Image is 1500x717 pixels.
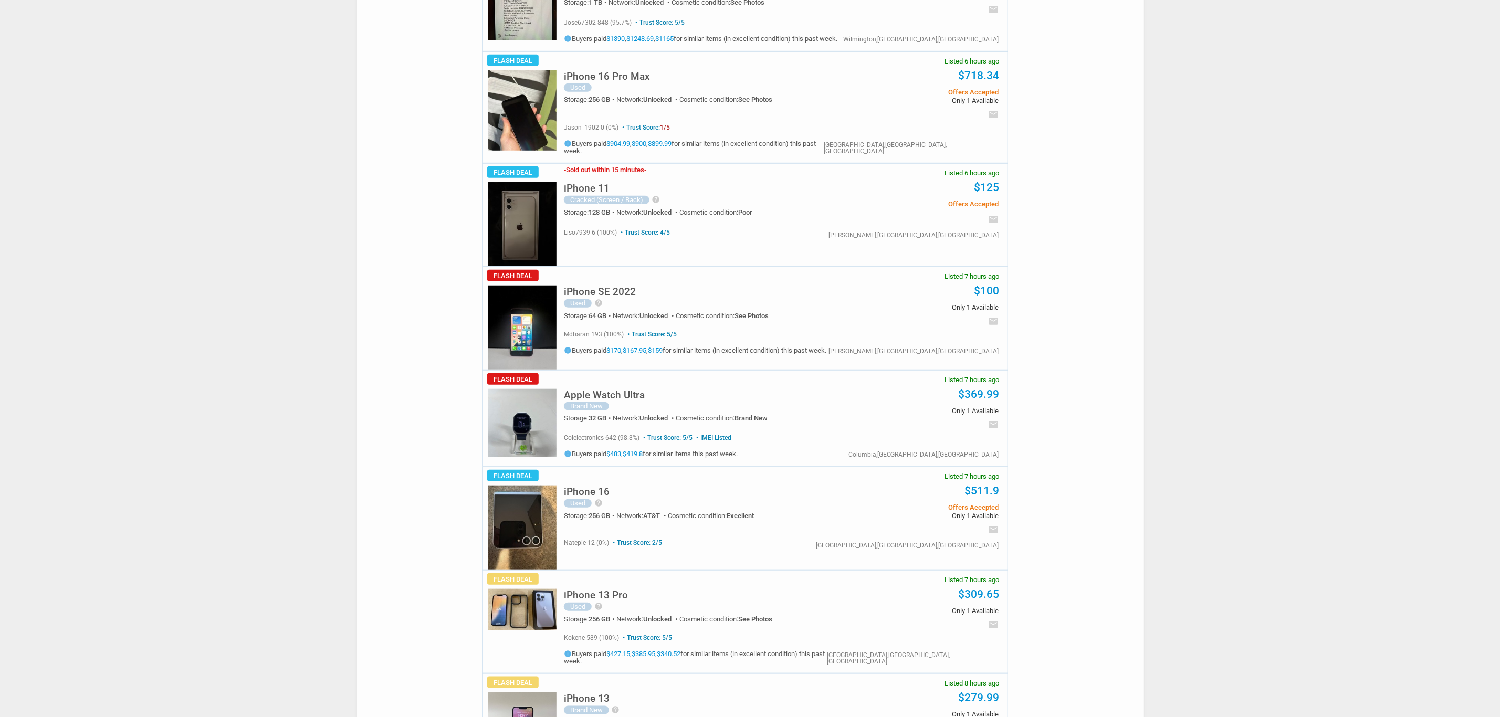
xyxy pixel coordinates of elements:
[945,376,1000,383] span: Listed 7 hours ago
[841,97,999,104] span: Only 1 Available
[564,450,572,458] i: info
[616,616,679,623] div: Network:
[594,499,603,507] i: help
[989,4,999,15] i: email
[632,650,655,658] a: $385.95
[589,312,606,320] span: 64 GB
[589,414,606,422] span: 32 GB
[989,524,999,535] i: email
[623,450,643,458] a: $419.8
[606,650,630,658] a: $427.15
[945,576,1000,583] span: Listed 7 hours ago
[564,695,610,703] a: iPhone 13
[564,489,610,497] a: iPhone 16
[621,634,672,641] span: Trust Score: 5/5
[564,35,572,43] i: info
[989,109,999,120] i: email
[626,35,654,43] a: $1248.69
[564,209,616,216] div: Storage:
[735,312,769,320] span: See Photos
[827,652,999,665] div: [GEOGRAPHIC_DATA],[GEOGRAPHIC_DATA],[GEOGRAPHIC_DATA]
[738,615,772,623] span: See Photos
[564,592,628,600] a: iPhone 13 Pro
[589,96,610,103] span: 256 GB
[564,487,610,497] h5: iPhone 16
[974,181,1000,194] a: $125
[487,573,539,585] span: Flash Deal
[679,209,752,216] div: Cosmetic condition:
[488,589,557,630] img: s-l225.jpg
[643,208,672,216] span: Unlocked
[841,407,999,414] span: Only 1 Available
[676,415,768,421] div: Cosmetic condition:
[487,677,539,688] span: Flash Deal
[828,232,999,238] div: [PERSON_NAME],[GEOGRAPHIC_DATA],[GEOGRAPHIC_DATA]
[616,209,679,216] div: Network:
[657,650,680,658] a: $340.52
[643,96,672,103] span: Unlocked
[965,484,1000,497] a: $511.9
[564,650,827,665] h5: Buyers paid , , for similar items (in excellent condition) this past week.
[694,434,731,441] span: IMEI Listed
[564,616,616,623] div: Storage:
[564,512,616,519] div: Storage:
[959,691,1000,704] a: $279.99
[606,347,621,355] a: $170
[564,434,639,441] span: colelectronics 642 (98.8%)
[613,312,676,319] div: Network:
[616,96,679,103] div: Network:
[841,89,999,96] span: Offers Accepted
[487,373,539,385] span: Flash Deal
[564,287,636,297] h5: iPhone SE 2022
[639,414,668,422] span: Unlocked
[564,229,617,236] span: liso7939 6 (100%)
[488,486,557,570] img: s-l225.jpg
[974,284,1000,297] a: $100
[564,499,592,508] div: Used
[735,414,768,422] span: Brand New
[589,512,610,520] span: 256 GB
[564,346,572,354] i: info
[606,450,621,458] a: $483
[959,588,1000,600] a: $309.65
[959,69,1000,82] a: $718.34
[564,166,566,174] span: -
[564,19,632,26] span: jose67302 848 (95.7%)
[564,83,592,92] div: Used
[655,35,674,43] a: $1165
[643,615,672,623] span: Unlocked
[488,182,557,266] img: s-l225.jpg
[945,58,1000,65] span: Listed 6 hours ago
[644,166,646,174] span: -
[660,124,670,131] span: 1/5
[488,389,557,457] img: s-l225.jpg
[594,602,603,610] i: help
[841,504,999,511] span: Offers Accepted
[989,619,999,630] i: email
[989,316,999,326] i: email
[613,415,676,421] div: Network:
[488,286,557,370] img: s-l225.jpg
[679,96,772,103] div: Cosmetic condition:
[618,229,670,236] span: Trust Score: 4/5
[564,634,619,641] span: kokene 589 (100%)
[564,331,624,338] span: mdbaran 193 (100%)
[633,19,685,26] span: Trust Score: 5/5
[652,195,660,204] i: help
[616,512,668,519] div: Network:
[679,616,772,623] div: Cosmetic condition:
[488,70,557,151] img: s-l225.jpg
[606,140,630,148] a: $904.99
[564,392,645,400] a: Apple Watch Ultra
[564,183,610,193] h5: iPhone 11
[612,705,620,714] i: help
[564,140,824,154] h5: Buyers paid , , for similar items (in excellent condition) this past week.
[564,299,592,308] div: Used
[641,434,693,441] span: Trust Score: 5/5
[945,170,1000,176] span: Listed 6 hours ago
[841,201,999,207] span: Offers Accepted
[564,185,610,193] a: iPhone 11
[843,36,999,43] div: Wilmington,[GEOGRAPHIC_DATA],[GEOGRAPHIC_DATA]
[623,347,646,355] a: $167.95
[564,73,650,81] a: iPhone 16 Pro Max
